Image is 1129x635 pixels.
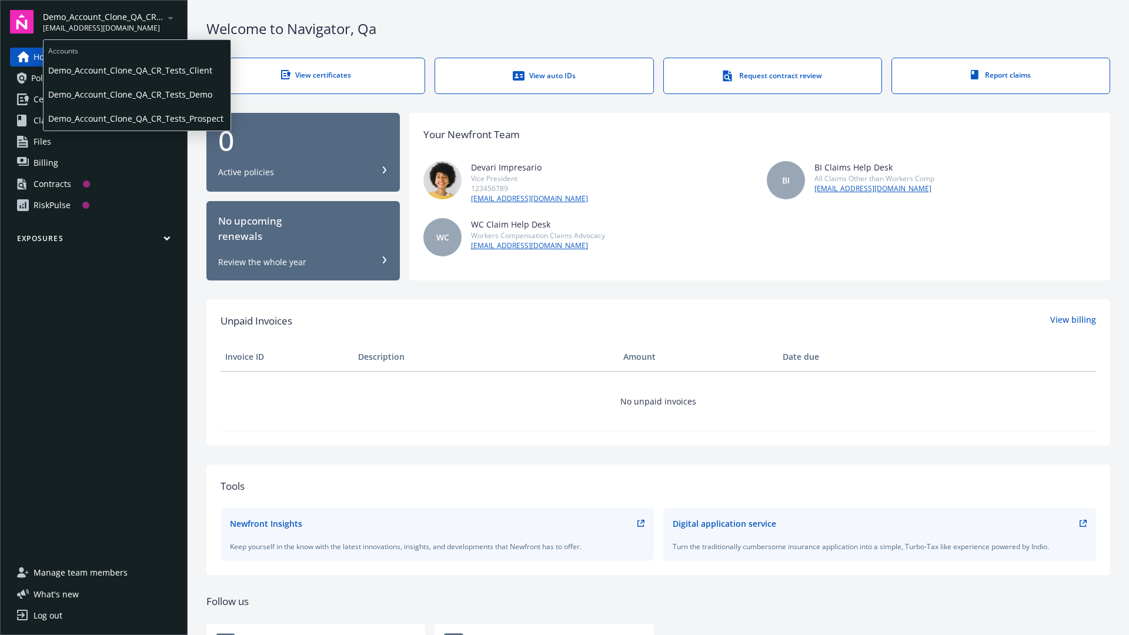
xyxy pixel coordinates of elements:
[10,196,178,215] a: RiskPulse
[10,233,178,248] button: Exposures
[34,588,79,600] span: What ' s new
[221,371,1096,431] td: No unpaid invoices
[43,11,163,23] span: Demo_Account_Clone_QA_CR_Tests_Prospect
[206,58,425,94] a: View certificates
[10,175,178,193] a: Contracts
[435,58,653,94] a: View auto IDs
[814,183,934,194] a: [EMAIL_ADDRESS][DOMAIN_NAME]
[34,132,51,151] span: Files
[471,230,605,240] div: Workers Compensation Claims Advocacy
[221,313,292,329] span: Unpaid Invoices
[218,256,306,268] div: Review the whole year
[471,183,588,193] div: 123456789
[471,218,605,230] div: WC Claim Help Desk
[48,106,226,131] span: Demo_Account_Clone_QA_CR_Tests_Prospect
[218,166,274,178] div: Active policies
[436,231,449,243] span: WC
[471,161,588,173] div: Devari Impresario
[221,479,1096,494] div: Tools
[34,563,128,582] span: Manage team members
[10,111,178,130] a: Claims
[206,19,1110,39] div: Welcome to Navigator , Qa
[471,173,588,183] div: Vice President
[423,127,520,142] div: Your Newfront Team
[206,201,400,280] button: No upcomingrenewalsReview the whole year
[10,132,178,151] a: Files
[353,343,619,371] th: Description
[10,563,178,582] a: Manage team members
[891,58,1110,94] a: Report claims
[459,70,629,82] div: View auto IDs
[673,517,776,530] div: Digital application service
[218,126,388,155] div: 0
[230,542,644,552] div: Keep yourself in the know with the latest innovations, insights, and developments that Newfront h...
[34,111,60,130] span: Claims
[34,153,58,172] span: Billing
[10,10,34,34] img: navigator-logo.svg
[221,343,353,371] th: Invoice ID
[10,90,178,109] a: Certificates
[814,161,934,173] div: BI Claims Help Desk
[206,113,400,192] button: 0Active policies
[31,69,61,88] span: Policies
[423,161,462,199] img: photo
[34,48,56,66] span: Home
[1050,313,1096,329] a: View billing
[673,542,1087,552] div: Turn the traditionally cumbersome insurance application into a simple, Turbo-Tax like experience ...
[663,58,882,94] a: Request contract review
[10,588,98,600] button: What's new
[231,70,401,80] div: View certificates
[814,173,934,183] div: All Claims Other than Workers Comp
[778,343,911,371] th: Date due
[619,343,778,371] th: Amount
[206,594,1110,609] div: Follow us
[471,240,605,251] a: [EMAIL_ADDRESS][DOMAIN_NAME]
[34,175,71,193] div: Contracts
[43,23,163,34] span: [EMAIL_ADDRESS][DOMAIN_NAME]
[163,11,178,25] a: arrowDropDown
[218,213,388,245] div: No upcoming renewals
[48,58,226,82] span: Demo_Account_Clone_QA_CR_Tests_Client
[916,70,1086,80] div: Report claims
[34,90,78,109] span: Certificates
[10,153,178,172] a: Billing
[43,10,178,34] button: Demo_Account_Clone_QA_CR_Tests_Prospect[EMAIL_ADDRESS][DOMAIN_NAME]arrowDropDown
[48,82,226,106] span: Demo_Account_Clone_QA_CR_Tests_Demo
[230,517,302,530] div: Newfront Insights
[34,606,62,625] div: Log out
[34,196,71,215] div: RiskPulse
[44,40,231,58] span: Accounts
[687,70,858,82] div: Request contract review
[10,69,178,88] a: Policies
[10,48,178,66] a: Home
[471,193,588,204] a: [EMAIL_ADDRESS][DOMAIN_NAME]
[782,174,790,186] span: BI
